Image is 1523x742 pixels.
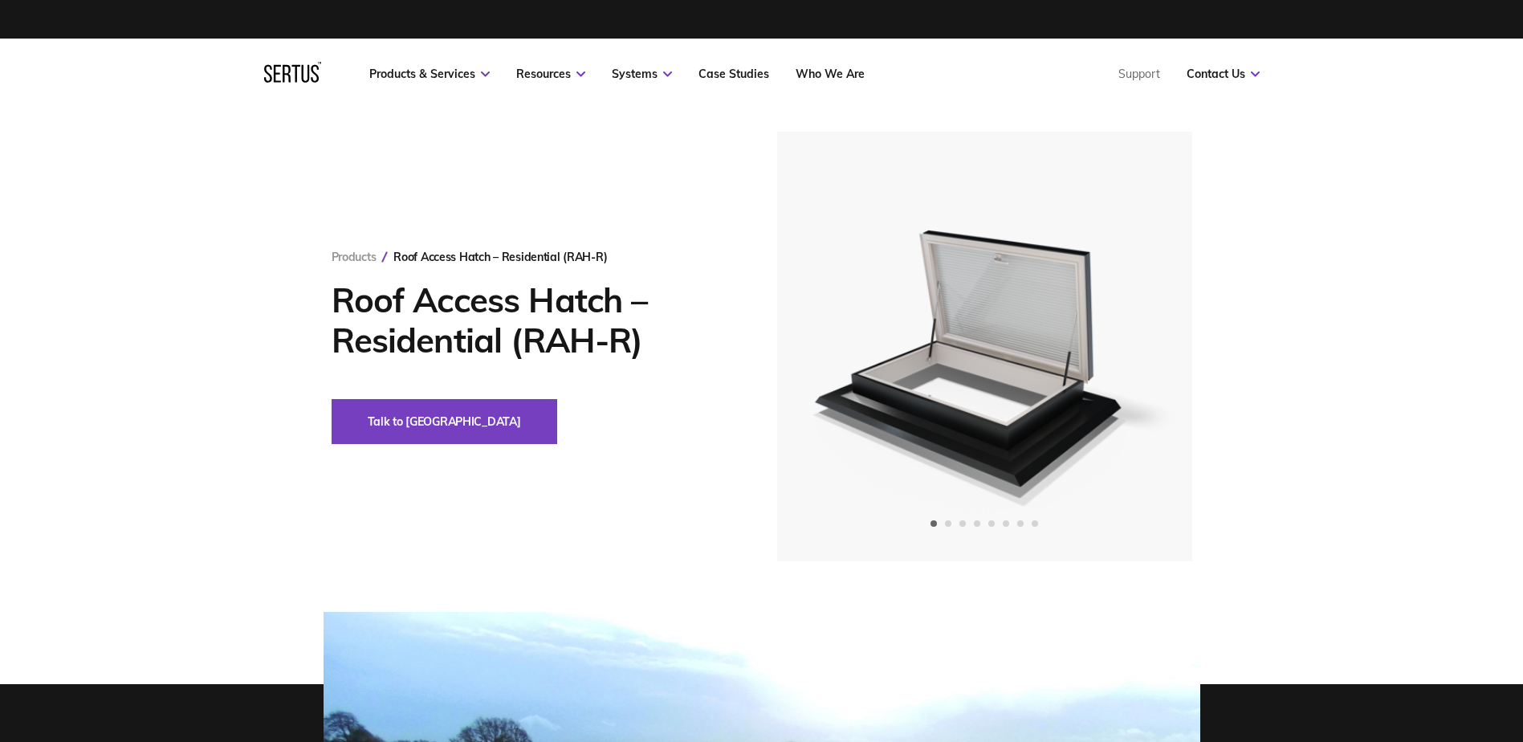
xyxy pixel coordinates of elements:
[332,250,377,264] a: Products
[1118,67,1160,81] a: Support
[612,67,672,81] a: Systems
[988,520,995,527] span: Go to slide 5
[945,520,951,527] span: Go to slide 2
[1032,520,1038,527] span: Go to slide 8
[332,280,729,361] h1: Roof Access Hatch – Residential (RAH-R)
[698,67,769,81] a: Case Studies
[1003,520,1009,527] span: Go to slide 6
[959,520,966,527] span: Go to slide 3
[332,399,557,444] button: Talk to [GEOGRAPHIC_DATA]
[796,67,865,81] a: Who We Are
[516,67,585,81] a: Resources
[1234,556,1523,742] iframe: Chat Widget
[974,520,980,527] span: Go to slide 4
[1187,67,1260,81] a: Contact Us
[1017,520,1024,527] span: Go to slide 7
[369,67,490,81] a: Products & Services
